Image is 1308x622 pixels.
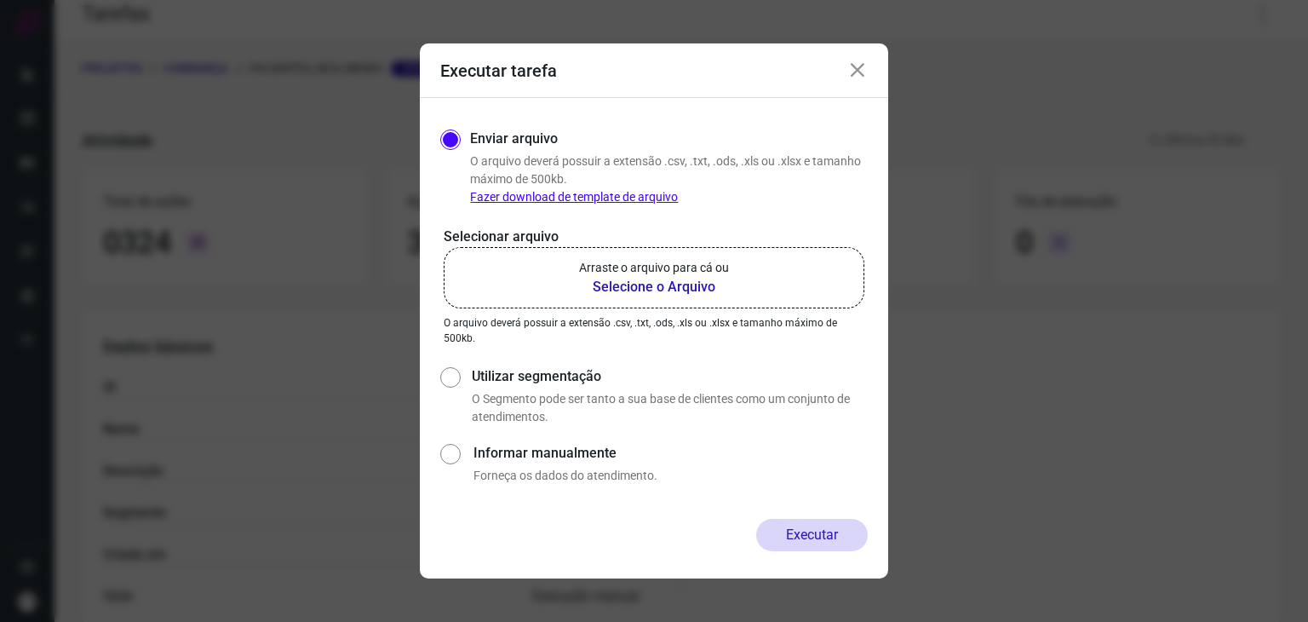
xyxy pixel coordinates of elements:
p: Selecionar arquivo [444,227,864,247]
label: Informar manualmente [473,443,868,464]
button: Executar [756,519,868,551]
h3: Executar tarefa [440,60,557,81]
p: O arquivo deverá possuir a extensão .csv, .txt, .ods, .xls ou .xlsx e tamanho máximo de 500kb. [444,315,864,346]
p: Forneça os dados do atendimento. [473,467,868,485]
p: O arquivo deverá possuir a extensão .csv, .txt, .ods, .xls ou .xlsx e tamanho máximo de 500kb. [470,153,868,206]
a: Fazer download de template de arquivo [470,190,678,204]
p: O Segmento pode ser tanto a sua base de clientes como um conjunto de atendimentos. [472,390,868,426]
label: Utilizar segmentação [472,366,868,387]
label: Enviar arquivo [470,129,558,149]
b: Selecione o Arquivo [579,277,729,297]
p: Arraste o arquivo para cá ou [579,259,729,277]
